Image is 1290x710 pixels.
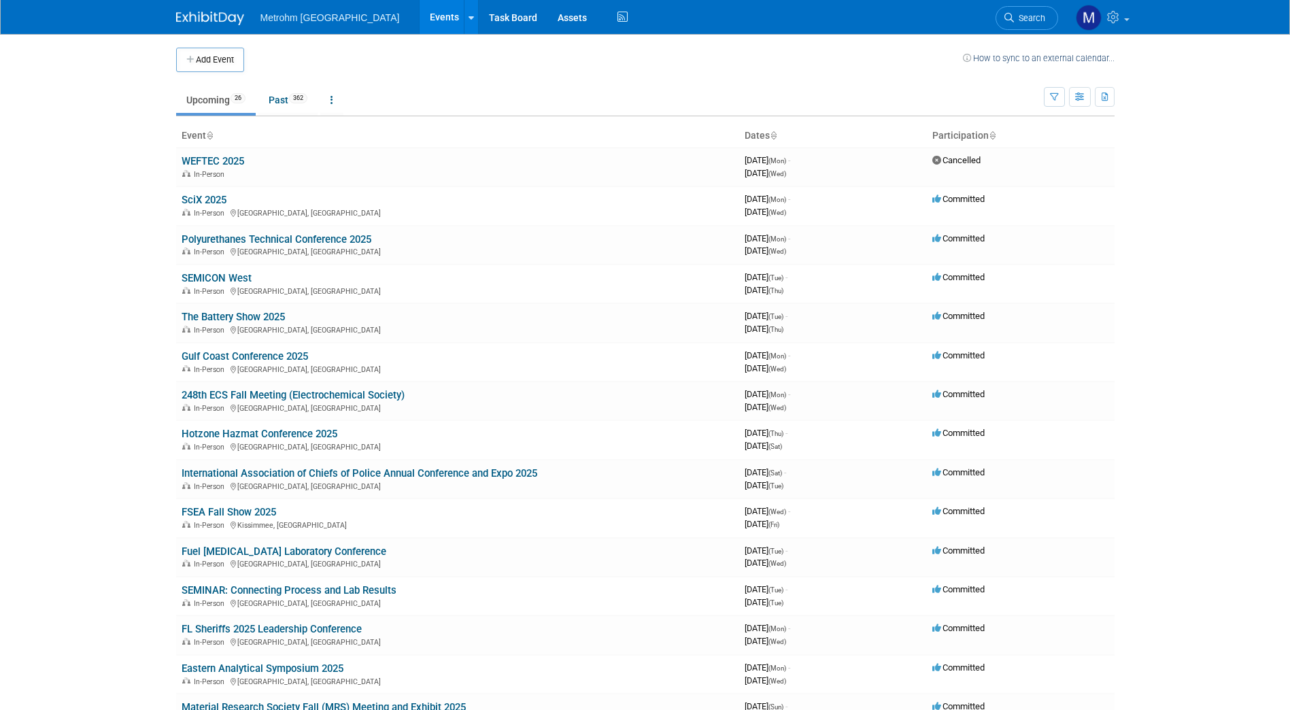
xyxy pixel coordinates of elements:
[182,324,734,335] div: [GEOGRAPHIC_DATA], [GEOGRAPHIC_DATA]
[182,272,252,284] a: SEMICON West
[231,93,245,103] span: 26
[932,623,985,633] span: Committed
[745,194,790,204] span: [DATE]
[182,521,190,528] img: In-Person Event
[768,547,783,555] span: (Tue)
[788,155,790,165] span: -
[182,363,734,374] div: [GEOGRAPHIC_DATA], [GEOGRAPHIC_DATA]
[182,246,734,256] div: [GEOGRAPHIC_DATA], [GEOGRAPHIC_DATA]
[768,638,786,645] span: (Wed)
[182,389,405,401] a: 248th ECS Fall Meeting (Electrochemical Society)
[194,482,228,491] span: In-Person
[768,404,786,411] span: (Wed)
[176,87,256,113] a: Upcoming26
[194,521,228,530] span: In-Person
[182,519,734,530] div: Kissimmee, [GEOGRAPHIC_DATA]
[194,404,228,413] span: In-Person
[745,519,779,529] span: [DATE]
[768,560,786,567] span: (Wed)
[182,662,343,675] a: Eastern Analytical Symposium 2025
[768,209,786,216] span: (Wed)
[194,209,228,218] span: In-Person
[768,586,783,594] span: (Tue)
[932,545,985,556] span: Committed
[745,402,786,412] span: [DATE]
[932,506,985,516] span: Committed
[745,246,786,256] span: [DATE]
[745,350,790,360] span: [DATE]
[932,389,985,399] span: Committed
[932,428,985,438] span: Committed
[182,443,190,450] img: In-Person Event
[768,508,786,515] span: (Wed)
[182,402,734,413] div: [GEOGRAPHIC_DATA], [GEOGRAPHIC_DATA]
[932,584,985,594] span: Committed
[745,441,782,451] span: [DATE]
[768,313,783,320] span: (Tue)
[182,480,734,491] div: [GEOGRAPHIC_DATA], [GEOGRAPHIC_DATA]
[927,124,1115,148] th: Participation
[768,326,783,333] span: (Thu)
[194,170,228,179] span: In-Person
[182,194,226,206] a: SciX 2025
[745,662,790,673] span: [DATE]
[768,521,779,528] span: (Fri)
[194,638,228,647] span: In-Person
[182,155,244,167] a: WEFTEC 2025
[785,545,787,556] span: -
[194,599,228,608] span: In-Person
[258,87,318,113] a: Past362
[932,662,985,673] span: Committed
[745,207,786,217] span: [DATE]
[768,287,783,294] span: (Thu)
[206,130,213,141] a: Sort by Event Name
[745,272,787,282] span: [DATE]
[788,623,790,633] span: -
[182,311,285,323] a: The Battery Show 2025
[768,664,786,672] span: (Mon)
[785,272,787,282] span: -
[194,365,228,374] span: In-Person
[182,597,734,608] div: [GEOGRAPHIC_DATA], [GEOGRAPHIC_DATA]
[768,469,782,477] span: (Sat)
[768,599,783,607] span: (Tue)
[745,389,790,399] span: [DATE]
[768,443,782,450] span: (Sat)
[745,636,786,646] span: [DATE]
[768,391,786,399] span: (Mon)
[745,155,790,165] span: [DATE]
[768,196,786,203] span: (Mon)
[1076,5,1102,31] img: Michelle Simoes
[745,467,786,477] span: [DATE]
[194,287,228,296] span: In-Person
[788,194,790,204] span: -
[768,625,786,632] span: (Mon)
[788,350,790,360] span: -
[182,638,190,645] img: In-Person Event
[182,207,734,218] div: [GEOGRAPHIC_DATA], [GEOGRAPHIC_DATA]
[182,584,396,596] a: SEMINAR: Connecting Process and Lab Results
[182,233,371,246] a: Polyurethanes Technical Conference 2025
[768,365,786,373] span: (Wed)
[932,272,985,282] span: Committed
[932,467,985,477] span: Committed
[770,130,777,141] a: Sort by Start Date
[745,623,790,633] span: [DATE]
[1014,13,1045,23] span: Search
[182,287,190,294] img: In-Person Event
[182,623,362,635] a: FL Sheriffs 2025 Leadership Conference
[182,482,190,489] img: In-Person Event
[182,599,190,606] img: In-Person Event
[182,467,537,479] a: International Association of Chiefs of Police Annual Conference and Expo 2025
[182,365,190,372] img: In-Person Event
[194,326,228,335] span: In-Person
[745,597,783,607] span: [DATE]
[194,443,228,452] span: In-Person
[785,584,787,594] span: -
[745,584,787,594] span: [DATE]
[788,233,790,243] span: -
[788,506,790,516] span: -
[768,248,786,255] span: (Wed)
[785,311,787,321] span: -
[788,389,790,399] span: -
